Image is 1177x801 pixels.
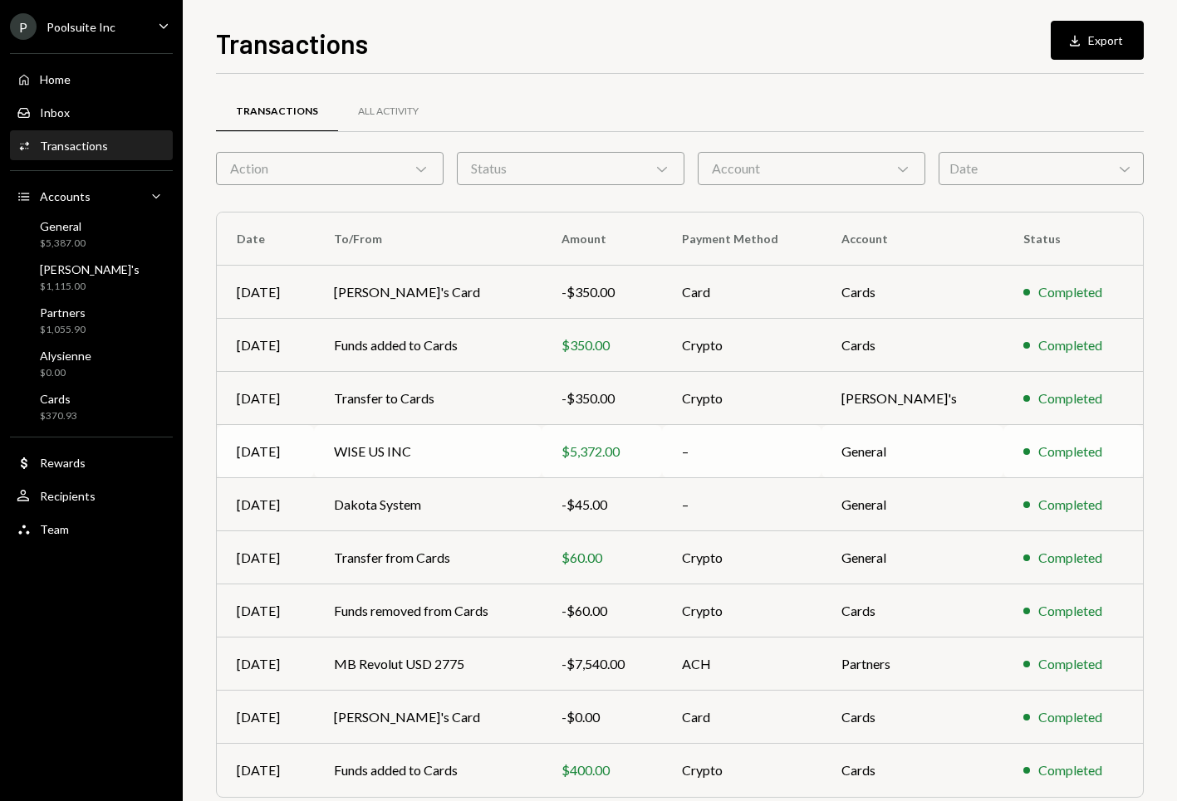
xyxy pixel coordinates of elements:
div: -$7,540.00 [562,654,642,674]
div: Team [40,522,69,536]
th: Amount [542,212,662,266]
div: General [40,219,86,233]
td: [PERSON_NAME]'s [821,372,1003,425]
div: [DATE] [237,601,294,621]
div: Completed [1038,601,1102,621]
td: Cards [821,691,1003,744]
td: Card [662,691,821,744]
div: [DATE] [237,388,294,408]
th: To/From [314,212,542,266]
a: Rewards [10,447,173,477]
td: Cards [821,584,1003,637]
td: – [662,425,821,478]
a: Inbox [10,97,173,127]
td: Card [662,266,821,319]
div: [PERSON_NAME]'s [40,262,140,276]
td: Partners [821,637,1003,691]
a: General$5,387.00 [10,214,173,254]
div: Date [939,152,1144,185]
td: – [662,478,821,531]
td: MB Revolut USD 2775 [314,637,542,691]
th: Date [217,212,314,266]
div: $5,372.00 [562,442,642,462]
div: Account [698,152,925,185]
div: $60.00 [562,548,642,568]
div: [DATE] [237,495,294,515]
div: [DATE] [237,442,294,462]
div: Completed [1038,495,1102,515]
div: Completed [1038,335,1102,355]
td: Crypto [662,584,821,637]
div: Completed [1038,760,1102,780]
div: Completed [1038,707,1102,727]
div: Completed [1038,442,1102,462]
div: [DATE] [237,335,294,355]
td: Funds added to Cards [314,744,542,797]
div: Poolsuite Inc [47,20,115,34]
td: General [821,531,1003,584]
td: General [821,425,1003,478]
td: Crypto [662,744,821,797]
div: Completed [1038,282,1102,302]
div: All Activity [358,105,419,119]
td: Crypto [662,319,821,372]
td: [PERSON_NAME]'s Card [314,266,542,319]
div: [DATE] [237,548,294,568]
div: Accounts [40,189,91,203]
div: Home [40,72,71,86]
td: Funds added to Cards [314,319,542,372]
div: [DATE] [237,707,294,727]
td: Transfer to Cards [314,372,542,425]
td: [PERSON_NAME]'s Card [314,691,542,744]
div: Cards [40,392,77,406]
div: Completed [1038,548,1102,568]
div: $1,115.00 [40,280,140,294]
a: Home [10,64,173,94]
button: Export [1051,21,1144,60]
td: Cards [821,266,1003,319]
a: Recipients [10,481,173,510]
td: Dakota System [314,478,542,531]
a: Partners$1,055.90 [10,300,173,340]
div: Transactions [236,105,318,119]
div: Rewards [40,456,86,470]
td: Crypto [662,531,821,584]
div: -$0.00 [562,707,642,727]
td: Cards [821,319,1003,372]
div: [DATE] [237,282,294,302]
div: Alysienne [40,349,91,363]
div: [DATE] [237,760,294,780]
div: -$350.00 [562,388,642,408]
td: Cards [821,744,1003,797]
a: Transactions [10,130,173,160]
div: Action [216,152,444,185]
a: Accounts [10,181,173,211]
div: Inbox [40,105,70,120]
div: -$45.00 [562,495,642,515]
div: $400.00 [562,760,642,780]
div: P [10,13,37,40]
a: Alysienne$0.00 [10,344,173,383]
td: Transfer from Cards [314,531,542,584]
th: Status [1003,212,1143,266]
a: All Activity [338,90,439,133]
div: $1,055.90 [40,323,86,337]
a: [PERSON_NAME]'s$1,115.00 [10,257,173,297]
td: Funds removed from Cards [314,584,542,637]
div: [DATE] [237,654,294,674]
td: Crypto [662,372,821,425]
div: Partners [40,305,86,320]
th: Payment Method [662,212,821,266]
th: Account [821,212,1003,266]
a: Team [10,514,173,544]
td: General [821,478,1003,531]
div: $350.00 [562,335,642,355]
a: Transactions [216,90,338,133]
div: $0.00 [40,366,91,380]
div: Completed [1038,388,1102,408]
h1: Transactions [216,27,368,60]
div: $370.93 [40,409,77,423]
td: ACH [662,637,821,691]
div: Transactions [40,139,108,153]
div: -$60.00 [562,601,642,621]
